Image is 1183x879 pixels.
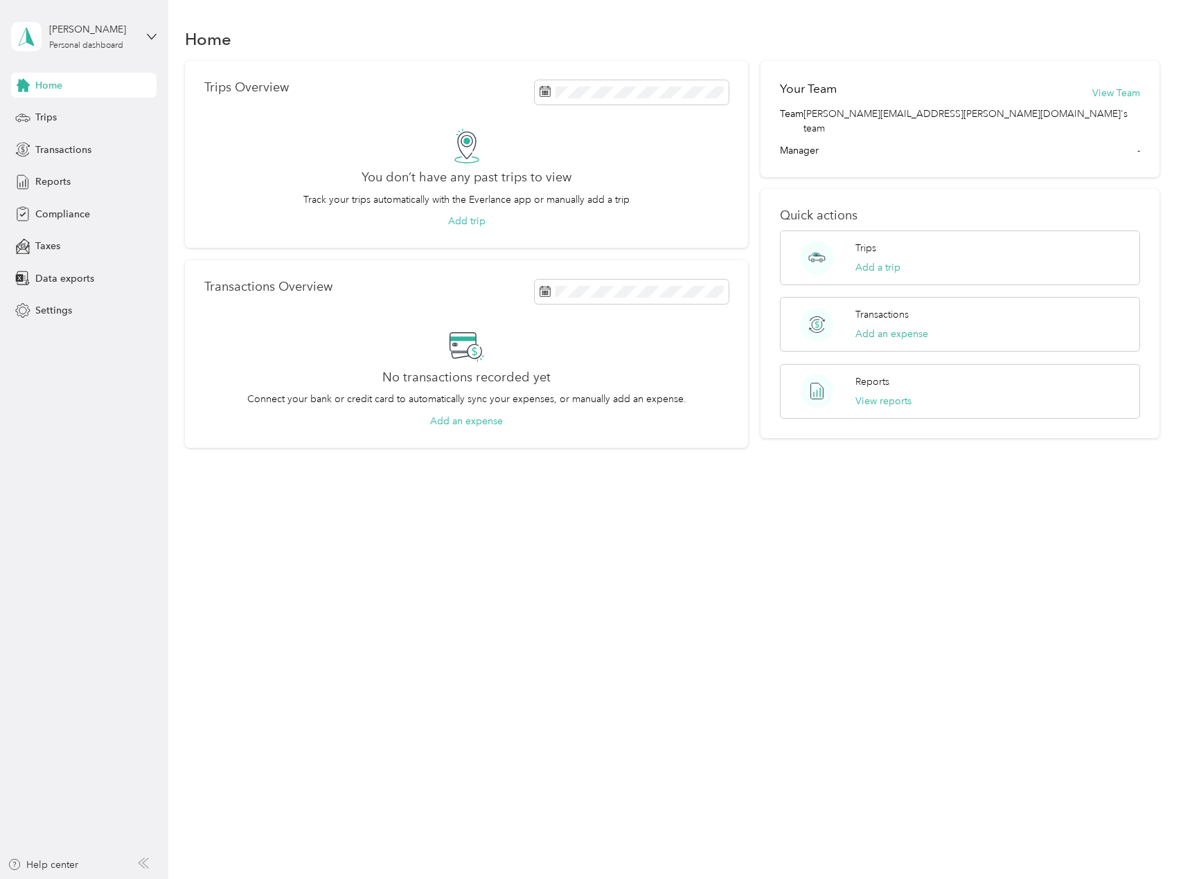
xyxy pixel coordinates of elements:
[855,327,928,341] button: Add an expense
[185,32,231,46] h1: Home
[780,143,819,158] span: Manager
[35,271,94,286] span: Data exports
[780,80,837,98] h2: Your Team
[49,22,136,37] div: [PERSON_NAME]
[430,414,503,428] button: Add an expense
[780,107,803,136] span: Team
[780,208,1140,223] p: Quick actions
[35,78,62,93] span: Home
[204,80,289,95] p: Trips Overview
[204,280,332,294] p: Transactions Overview
[855,241,876,255] p: Trips
[855,394,911,408] button: View reports
[8,858,78,872] button: Help center
[35,239,60,253] span: Taxes
[803,107,1140,136] span: [PERSON_NAME][EMAIL_ADDRESS][PERSON_NAME][DOMAIN_NAME]'s team
[35,207,90,221] span: Compliance
[362,170,571,185] h2: You don’t have any past trips to view
[35,303,72,318] span: Settings
[382,370,551,385] h2: No transactions recorded yet
[35,174,71,189] span: Reports
[303,192,630,207] p: Track your trips automatically with the Everlance app or manually add a trip
[448,214,486,228] button: Add trip
[1092,86,1140,100] button: View Team
[1105,801,1183,879] iframe: Everlance-gr Chat Button Frame
[1137,143,1140,158] span: -
[247,392,686,406] p: Connect your bank or credit card to automatically sync your expenses, or manually add an expense.
[35,110,57,125] span: Trips
[49,42,123,50] div: Personal dashboard
[855,260,900,275] button: Add a trip
[855,374,889,389] p: Reports
[35,143,91,157] span: Transactions
[855,307,909,322] p: Transactions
